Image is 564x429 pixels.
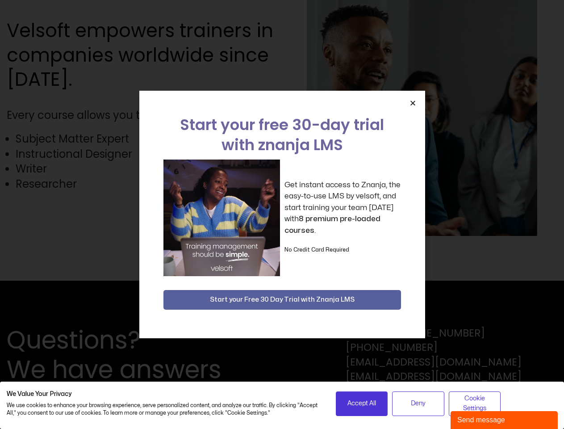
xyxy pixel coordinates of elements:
[392,391,444,416] button: Deny all cookies
[347,399,376,408] span: Accept All
[284,179,401,236] p: Get instant access to Znanja, the easy-to-use LMS by velsoft, and start training your team [DATE]...
[7,402,322,417] p: We use cookies to enhance your browsing experience, serve personalized content, and analyze our t...
[411,399,426,408] span: Deny
[455,394,495,414] span: Cookie Settings
[163,160,280,276] img: a woman sitting at her laptop dancing
[210,294,355,305] span: Start your Free 30 Day Trial with Znanja LMS
[284,247,349,252] strong: No Credit Card Required
[336,391,388,416] button: Accept all cookies
[284,215,380,234] strong: 8 premium pre-loaded courses
[163,290,401,310] button: Start your Free 30 Day Trial with Znanja LMS
[451,409,560,429] iframe: chat widget
[449,391,501,416] button: Adjust cookie preferences
[163,115,401,155] h2: Start your free 30-day trial with znanja LMS
[7,390,322,398] h2: We Value Your Privacy
[409,100,416,106] a: Close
